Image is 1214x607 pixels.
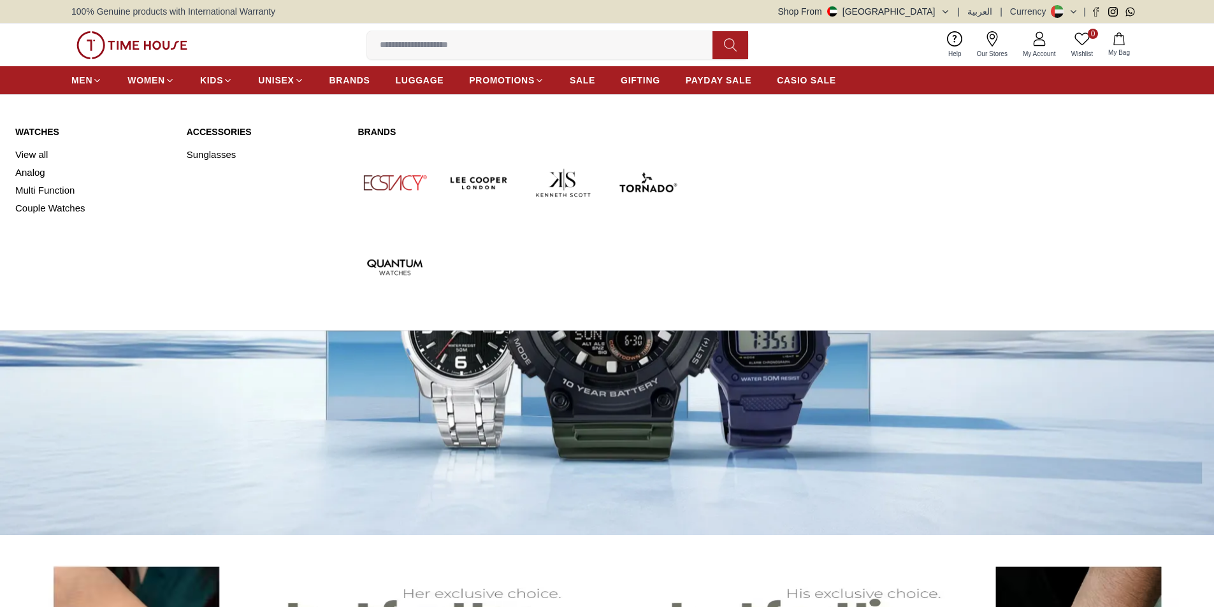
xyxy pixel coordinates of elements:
button: العربية [967,5,992,18]
a: CASIO SALE [777,69,836,92]
img: Lee Cooper [442,146,516,220]
span: SALE [570,74,595,87]
span: GIFTING [621,74,660,87]
a: SALE [570,69,595,92]
span: MEN [71,74,92,87]
a: WOMEN [127,69,175,92]
img: ... [76,31,187,59]
a: Multi Function [15,182,171,199]
span: KIDS [200,74,223,87]
a: PROMOTIONS [469,69,544,92]
a: UNISEX [258,69,303,92]
span: | [1083,5,1086,18]
a: Watches [15,125,171,138]
a: Brands [358,125,684,138]
a: Sunglasses [187,146,343,164]
span: | [1000,5,1002,18]
a: KIDS [200,69,233,92]
a: Help [941,29,969,61]
div: Currency [1010,5,1051,18]
a: BRANDS [329,69,370,92]
a: Whatsapp [1125,7,1135,17]
img: Ecstacy [358,146,431,220]
img: United Arab Emirates [827,6,837,17]
a: Accessories [187,125,343,138]
img: Quantum [358,230,431,304]
span: Our Stores [972,49,1013,59]
span: 0 [1088,29,1098,39]
span: PAYDAY SALE [686,74,751,87]
a: Instagram [1108,7,1118,17]
button: Shop From[GEOGRAPHIC_DATA] [778,5,950,18]
img: Kenneth Scott [526,146,600,220]
a: 0Wishlist [1064,29,1101,61]
span: 100% Genuine products with International Warranty [71,5,275,18]
span: My Account [1018,49,1061,59]
span: WOMEN [127,74,165,87]
a: View all [15,146,171,164]
span: LUGGAGE [396,74,444,87]
img: Tornado [611,146,684,220]
a: Our Stores [969,29,1015,61]
a: Facebook [1091,7,1101,17]
span: Wishlist [1066,49,1098,59]
span: CASIO SALE [777,74,836,87]
span: My Bag [1103,48,1135,57]
a: LUGGAGE [396,69,444,92]
a: MEN [71,69,102,92]
span: UNISEX [258,74,294,87]
span: Help [943,49,967,59]
span: PROMOTIONS [469,74,535,87]
button: My Bag [1101,30,1138,60]
span: BRANDS [329,74,370,87]
a: Analog [15,164,171,182]
a: Couple Watches [15,199,171,217]
a: GIFTING [621,69,660,92]
a: PAYDAY SALE [686,69,751,92]
span: | [958,5,960,18]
